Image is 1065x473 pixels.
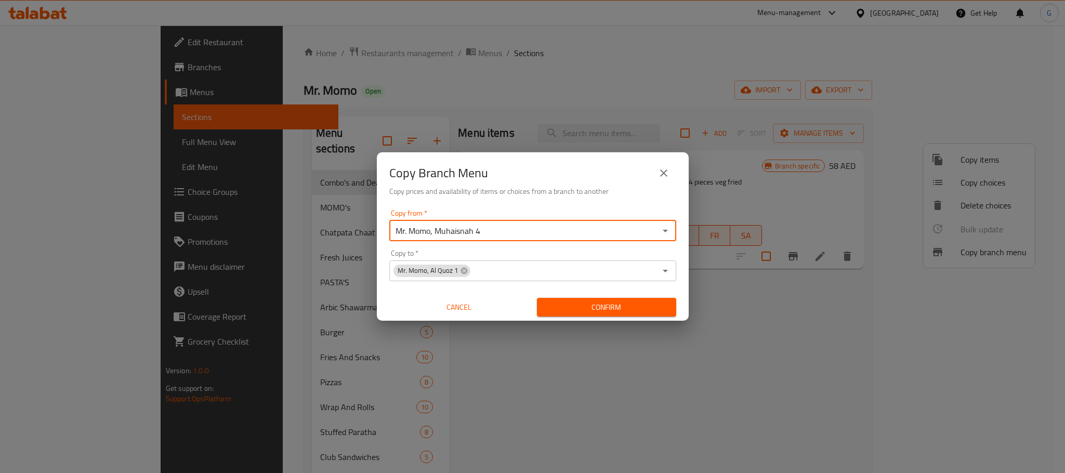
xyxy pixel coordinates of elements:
[393,265,470,277] div: Mr. Momo, Al Quoz 1
[658,224,673,238] button: Open
[537,298,676,317] button: Confirm
[651,161,676,186] button: close
[658,264,673,278] button: Open
[389,165,488,181] h2: Copy Branch Menu
[389,298,529,317] button: Cancel
[389,186,676,197] h6: Copy prices and availability of items or choices from a branch to another
[393,301,524,314] span: Cancel
[393,266,462,275] span: Mr. Momo, Al Quoz 1
[545,301,668,314] span: Confirm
